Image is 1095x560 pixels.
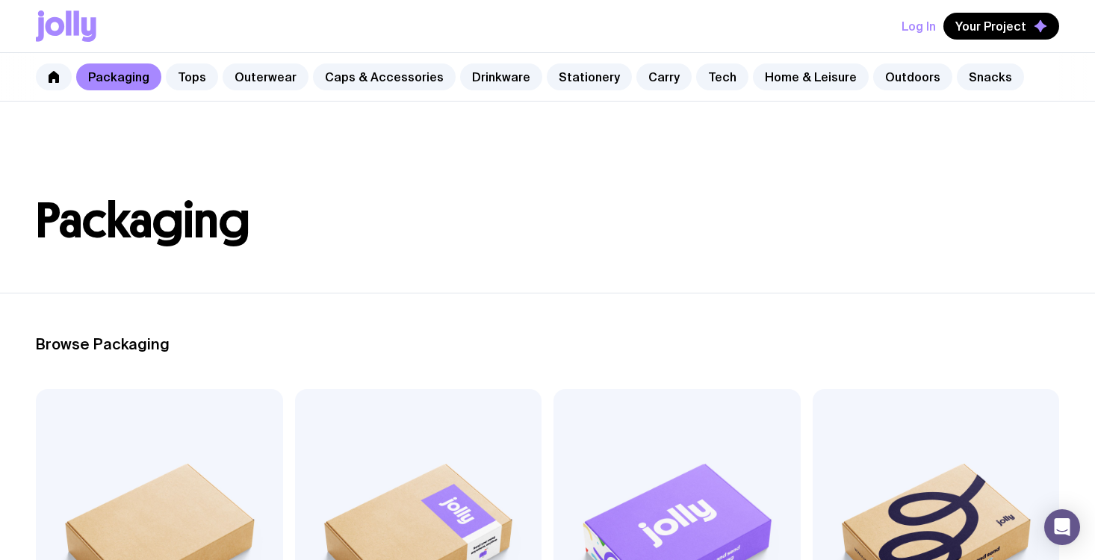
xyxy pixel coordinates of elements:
[873,63,952,90] a: Outdoors
[36,197,1059,245] h1: Packaging
[36,335,1059,353] h2: Browse Packaging
[460,63,542,90] a: Drinkware
[313,63,456,90] a: Caps & Accessories
[636,63,692,90] a: Carry
[955,19,1026,34] span: Your Project
[1044,509,1080,545] div: Open Intercom Messenger
[943,13,1059,40] button: Your Project
[547,63,632,90] a: Stationery
[957,63,1024,90] a: Snacks
[696,63,748,90] a: Tech
[76,63,161,90] a: Packaging
[753,63,869,90] a: Home & Leisure
[166,63,218,90] a: Tops
[902,13,936,40] button: Log In
[223,63,308,90] a: Outerwear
